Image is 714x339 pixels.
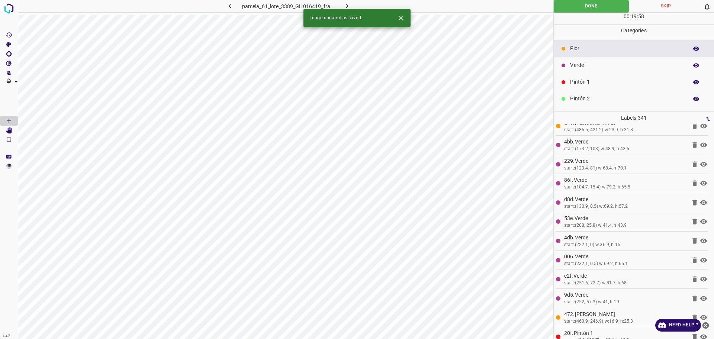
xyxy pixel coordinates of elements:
[554,90,714,107] div: Pintón 2
[1,333,12,339] div: 4.3.7
[564,176,686,184] p: 86f.Verde
[564,234,686,242] p: 4db.Verde
[564,310,686,318] p: 472.[PERSON_NAME]
[624,13,644,24] div: : :
[564,253,686,261] p: 006.Verde
[554,107,714,124] div: Pintón 3
[554,25,714,37] p: Categories
[554,40,714,57] div: Flor
[564,138,686,146] p: 4bb.Verde
[564,165,686,172] div: start:(123.4, 81) w:68.4, h:70.1
[564,329,686,337] p: 20f.Pintón 1
[564,196,686,203] p: d8d.Verde
[564,146,686,152] div: start:(173.2, 103) w:48.9, h:43.5
[554,57,714,74] div: Verde
[638,13,644,20] p: 58
[564,242,686,248] div: start:(222.1, 0) w:36.9, h:15
[554,74,714,90] div: Pintón 1
[564,127,686,133] div: start:(485.5, 421.2) w:23.9, h:31.8
[564,299,686,306] div: start:(252, 57.3) w:41, h:19
[570,95,684,103] p: Pintón 2
[394,11,408,25] button: Close
[570,45,684,52] p: Flor
[655,319,701,332] a: Need Help ?
[564,261,686,267] div: start:(232.1, 0.5) w:69.2, h:65.1
[2,2,16,15] img: logo
[570,61,684,69] p: Verde
[564,291,686,299] p: 9d5.Verde
[564,272,686,280] p: e2f.Verde
[624,13,630,20] p: 00
[631,13,637,20] p: 19
[701,319,710,332] button: close-help
[564,214,686,222] p: 53e.Verde
[242,2,335,12] h6: parcela_61_lote_3389_GH016419_frame_00067_64798.jpg
[570,78,684,86] p: Pintón 1
[564,157,686,165] p: 229.Verde
[564,280,686,287] div: start:(251.6, 72.7) w:81.7, h:68
[564,222,686,229] div: start:(208, 25.8) w:41.4, h:43.9
[309,15,362,22] span: Image updated as saved.
[556,112,712,124] p: Labels 341
[564,203,686,210] div: start:(130.9, 0.5) w:69.2, h:57.2
[564,184,686,191] div: start:(104.7, 15.4) w:79.2, h:65.5
[564,318,686,325] div: start:(460.9, 246.9) w:16.9, h:25.3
